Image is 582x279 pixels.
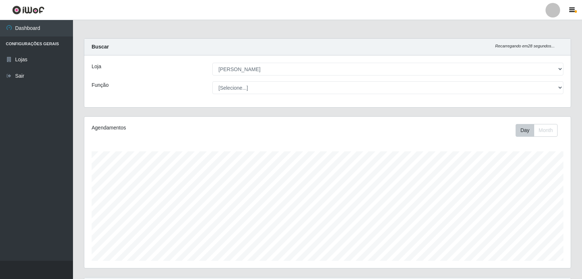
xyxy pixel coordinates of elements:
label: Loja [92,63,101,70]
img: CoreUI Logo [12,5,45,15]
label: Função [92,81,109,89]
strong: Buscar [92,44,109,50]
div: First group [516,124,558,137]
button: Month [534,124,558,137]
i: Recarregando em 28 segundos... [495,44,555,48]
div: Agendamentos [92,124,282,132]
div: Toolbar with button groups [516,124,563,137]
button: Day [516,124,534,137]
